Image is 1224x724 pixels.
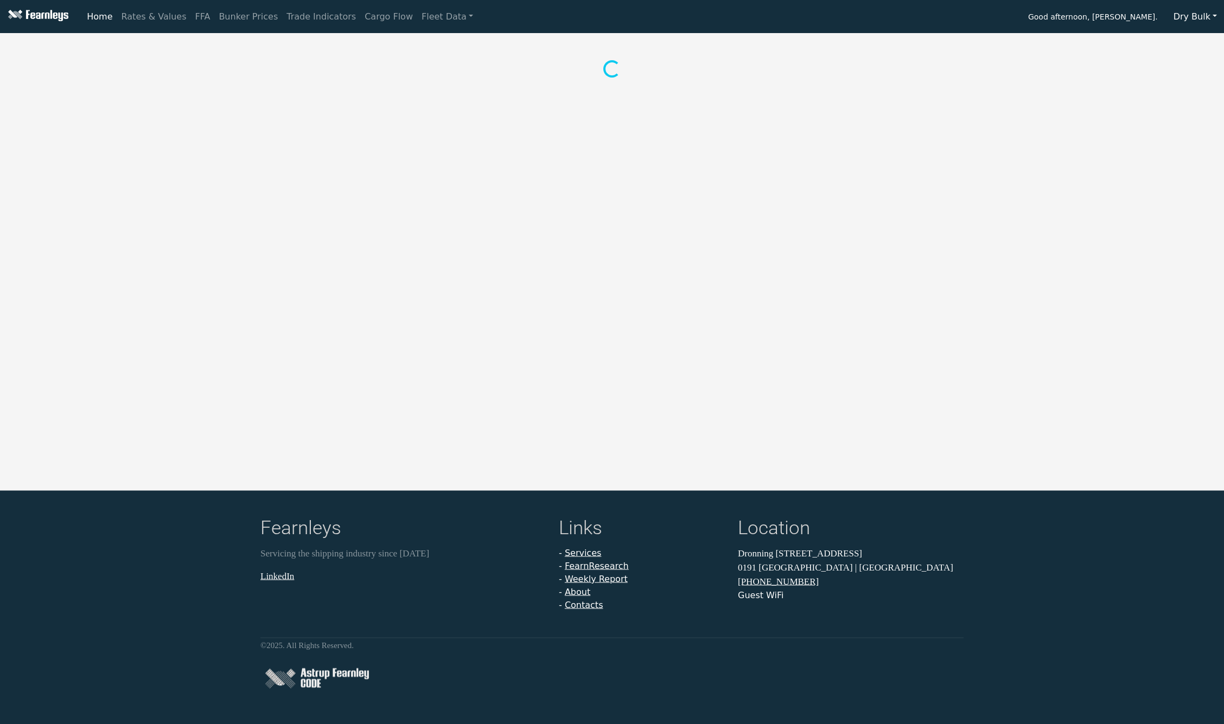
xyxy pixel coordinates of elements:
p: 0191 [GEOGRAPHIC_DATA] | [GEOGRAPHIC_DATA] [738,560,964,574]
li: - [559,547,725,560]
li: - [559,599,725,612]
a: Contacts [565,600,603,610]
a: FFA [191,6,215,28]
a: Bunker Prices [214,6,282,28]
img: Fearnleys Logo [5,10,68,23]
a: LinkedIn [260,571,294,581]
h4: Location [738,517,964,542]
a: [PHONE_NUMBER] [738,576,819,587]
span: Good afternoon, [PERSON_NAME]. [1028,9,1158,27]
a: Weekly Report [565,574,628,584]
a: Fleet Data [417,6,477,28]
a: Cargo Flow [360,6,417,28]
a: Home [82,6,117,28]
li: - [559,586,725,599]
a: FearnResearch [565,561,629,571]
li: - [559,573,725,586]
button: Dry Bulk [1166,7,1224,27]
a: About [565,587,590,597]
li: - [559,560,725,573]
small: © 2025 . All Rights Reserved. [260,641,354,650]
h4: Fearnleys [260,517,546,542]
p: Servicing the shipping industry since [DATE] [260,547,546,561]
button: Guest WiFi [738,589,783,602]
a: Services [565,548,601,558]
h4: Links [559,517,725,542]
a: Trade Indicators [282,6,360,28]
a: Rates & Values [117,6,191,28]
p: Dronning [STREET_ADDRESS] [738,547,964,561]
